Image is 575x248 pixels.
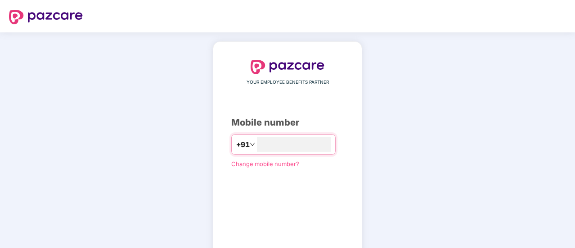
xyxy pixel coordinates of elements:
[250,142,255,147] span: down
[231,116,344,130] div: Mobile number
[231,160,299,167] a: Change mobile number?
[247,79,329,86] span: YOUR EMPLOYEE BENEFITS PARTNER
[9,10,83,24] img: logo
[236,139,250,150] span: +91
[251,60,324,74] img: logo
